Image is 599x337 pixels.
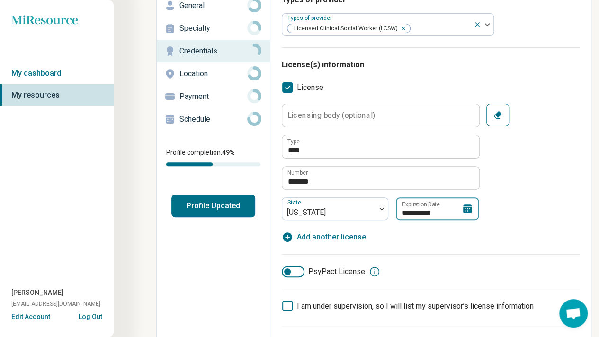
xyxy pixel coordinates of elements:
[157,62,270,85] a: Location
[297,231,366,243] span: Add another license
[282,266,365,277] label: PsyPact License
[287,170,308,176] label: Number
[157,40,270,62] a: Credentials
[287,111,375,119] label: Licensing body (optional)
[282,59,580,71] h3: License(s) information
[297,302,534,310] span: I am under supervision, so I will list my supervisor’s license information
[157,85,270,108] a: Payment
[222,149,235,156] span: 49 %
[282,135,479,158] input: credential.licenses.0.name
[179,114,247,125] p: Schedule
[79,312,102,319] button: Log Out
[179,45,247,57] p: Credentials
[179,91,247,102] p: Payment
[166,162,260,166] div: Profile completion
[171,195,255,217] button: Profile Updated
[179,23,247,34] p: Specialty
[287,24,401,33] span: Licensed Clinical Social Worker (LCSW)
[287,199,303,205] label: State
[11,312,50,322] button: Edit Account
[11,300,100,308] span: [EMAIL_ADDRESS][DOMAIN_NAME]
[11,288,63,298] span: [PERSON_NAME]
[179,68,247,80] p: Location
[287,139,300,144] label: Type
[157,142,270,172] div: Profile completion:
[157,108,270,131] a: Schedule
[282,231,366,243] button: Add another license
[559,299,588,328] div: Open chat
[157,17,270,40] a: Specialty
[297,82,323,93] span: License
[287,15,334,21] label: Types of provider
